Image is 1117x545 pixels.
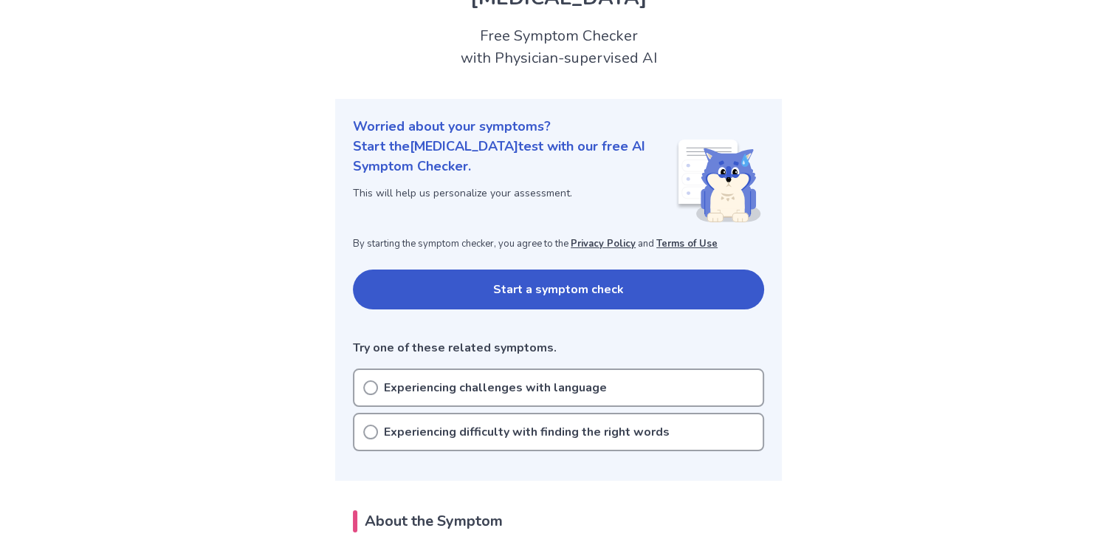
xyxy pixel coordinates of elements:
[353,237,764,252] p: By starting the symptom checker, you agree to the and
[353,185,676,201] p: This will help us personalize your assessment.
[353,137,676,176] p: Start the [MEDICAL_DATA] test with our free AI Symptom Checker.
[384,423,670,441] p: Experiencing difficulty with finding the right words
[353,510,764,532] h2: About the Symptom
[656,237,718,250] a: Terms of Use
[676,140,761,222] img: Shiba
[353,339,764,357] p: Try one of these related symptoms.
[384,379,607,397] p: Experiencing challenges with language
[353,117,764,137] p: Worried about your symptoms?
[353,270,764,309] button: Start a symptom check
[571,237,636,250] a: Privacy Policy
[335,25,782,69] h2: Free Symptom Checker with Physician-supervised AI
